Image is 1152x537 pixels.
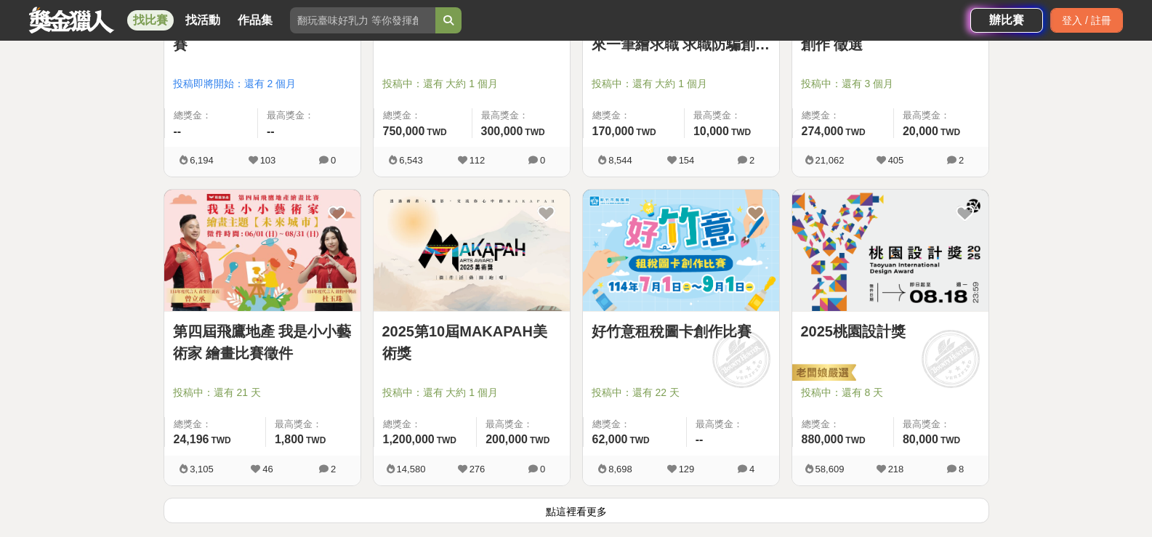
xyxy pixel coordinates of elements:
[845,435,865,445] span: TWD
[940,127,960,137] span: TWD
[530,435,549,445] span: TWD
[267,125,275,137] span: --
[583,190,779,311] img: Cover Image
[693,125,729,137] span: 10,000
[290,7,435,33] input: 翻玩臺味好乳力 等你發揮創意！
[173,76,352,92] span: 投稿即將開始：還有 2 個月
[275,433,304,445] span: 1,800
[260,155,276,166] span: 103
[592,125,635,137] span: 170,000
[470,155,486,166] span: 112
[525,127,544,137] span: TWD
[845,127,865,137] span: TWD
[592,433,628,445] span: 62,000
[592,108,675,123] span: 總獎金：
[801,76,980,92] span: 投稿中：還有 3 個月
[397,464,426,475] span: 14,580
[437,435,456,445] span: TWD
[802,125,844,137] span: 274,000
[592,320,770,342] a: 好竹意租稅圖卡創作比賽
[970,8,1043,33] a: 辦比賽
[696,417,770,432] span: 最高獎金：
[959,155,964,166] span: 2
[174,125,182,137] span: --
[331,155,336,166] span: 0
[481,125,523,137] span: 300,000
[382,320,561,364] a: 2025第10屆MAKAPAH美術獎
[174,108,249,123] span: 總獎金：
[190,464,214,475] span: 3,105
[802,433,844,445] span: 880,000
[164,190,360,312] a: Cover Image
[959,464,964,475] span: 8
[540,464,545,475] span: 0
[801,385,980,400] span: 投稿中：還有 8 天
[382,76,561,92] span: 投稿中：還有 大約 1 個月
[608,464,632,475] span: 8,698
[815,155,845,166] span: 21,062
[789,363,856,384] img: 老闆娘嚴選
[592,76,770,92] span: 投稿中：還有 大約 1 個月
[731,127,751,137] span: TWD
[802,417,885,432] span: 總獎金：
[486,433,528,445] span: 200,000
[815,464,845,475] span: 58,609
[262,464,273,475] span: 46
[164,498,989,523] button: 點這裡看更多
[592,417,677,432] span: 總獎金：
[173,320,352,364] a: 第四屆飛鷹地產 我是小小藝術家 繪畫比賽徵件
[629,435,649,445] span: TWD
[792,190,988,311] img: Cover Image
[636,127,656,137] span: TWD
[481,108,561,123] span: 最高獎金：
[275,417,352,432] span: 最高獎金：
[173,385,352,400] span: 投稿中：還有 21 天
[792,190,988,312] a: Cover Image
[306,435,326,445] span: TWD
[383,108,463,123] span: 總獎金：
[888,464,904,475] span: 218
[903,108,980,123] span: 最高獎金：
[383,125,425,137] span: 750,000
[427,127,446,137] span: TWD
[802,108,885,123] span: 總獎金：
[232,10,278,31] a: 作品集
[174,433,209,445] span: 24,196
[1050,8,1123,33] div: 登入 / 註冊
[696,433,704,445] span: --
[190,155,214,166] span: 6,194
[583,190,779,312] a: Cover Image
[164,190,360,311] img: Cover Image
[903,433,938,445] span: 80,000
[174,417,257,432] span: 總獎金：
[540,155,545,166] span: 0
[888,155,904,166] span: 405
[679,464,695,475] span: 129
[267,108,352,123] span: 最高獎金：
[679,155,695,166] span: 154
[903,417,980,432] span: 最高獎金：
[940,435,960,445] span: TWD
[374,190,570,311] img: Cover Image
[211,435,230,445] span: TWD
[399,155,423,166] span: 6,543
[382,385,561,400] span: 投稿中：還有 大約 1 個月
[383,433,435,445] span: 1,200,000
[592,385,770,400] span: 投稿中：還有 22 天
[331,464,336,475] span: 2
[693,108,770,123] span: 最高獎金：
[127,10,174,31] a: 找比賽
[608,155,632,166] span: 8,544
[749,464,754,475] span: 4
[801,320,980,342] a: 2025桃園設計獎
[374,190,570,312] a: Cover Image
[486,417,560,432] span: 最高獎金：
[749,155,754,166] span: 2
[383,417,468,432] span: 總獎金：
[180,10,226,31] a: 找活動
[903,125,938,137] span: 20,000
[470,464,486,475] span: 276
